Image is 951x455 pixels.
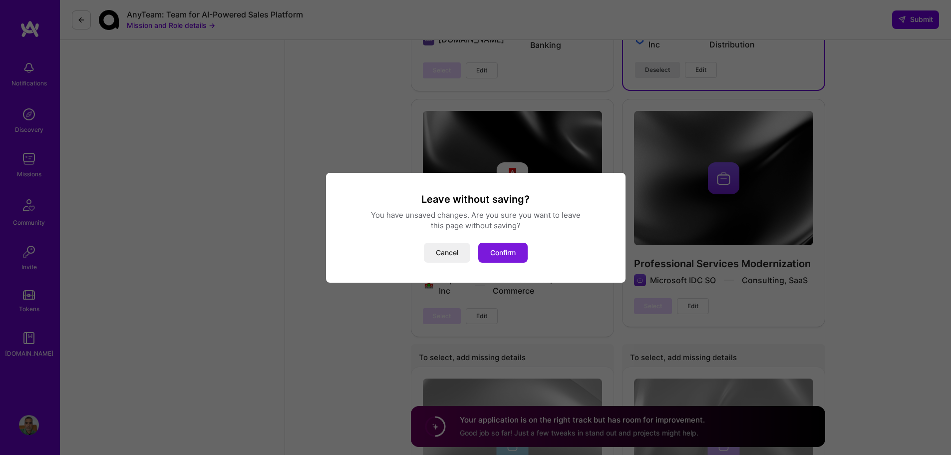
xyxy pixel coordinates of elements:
[478,243,528,263] button: Confirm
[338,193,614,206] h3: Leave without saving?
[424,243,470,263] button: Cancel
[338,210,614,220] div: You have unsaved changes. Are you sure you want to leave
[338,220,614,231] div: this page without saving?
[326,173,626,283] div: modal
